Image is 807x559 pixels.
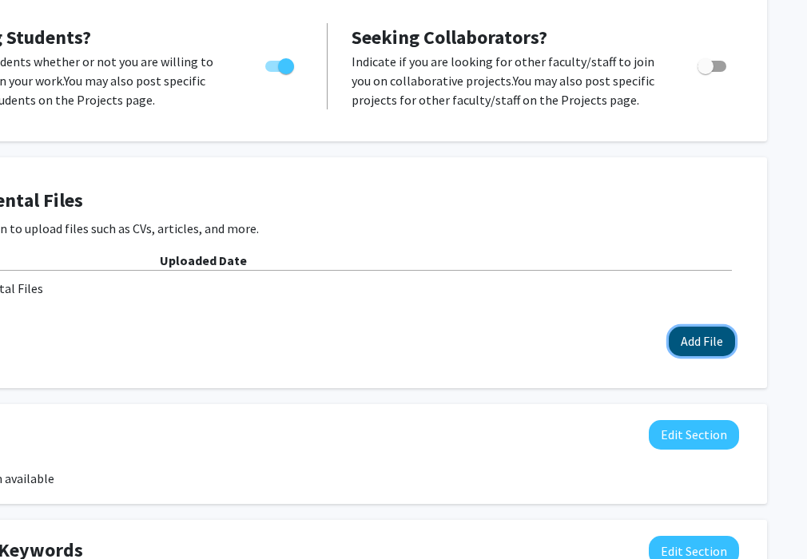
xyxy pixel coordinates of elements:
iframe: Chat [12,487,68,547]
button: Edit About [649,420,739,450]
span: Seeking Collaborators? [352,25,547,50]
div: Toggle [259,52,303,76]
button: Add File [669,327,735,356]
div: Toggle [691,52,735,76]
b: Uploaded Date [160,252,247,268]
p: Indicate if you are looking for other faculty/staff to join you on collaborative projects. You ma... [352,52,667,109]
